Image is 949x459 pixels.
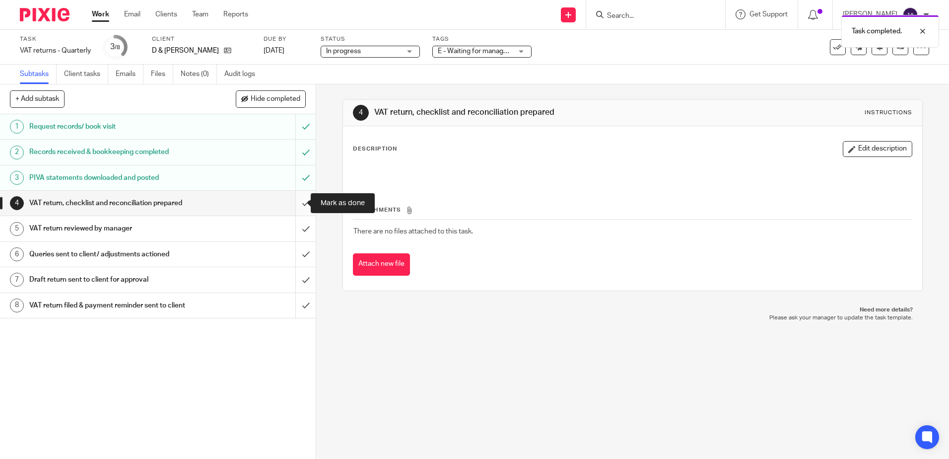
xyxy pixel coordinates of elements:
div: 3 [10,171,24,185]
img: Pixie [20,8,69,21]
label: Due by [264,35,308,43]
a: Team [192,9,208,19]
button: Edit description [843,141,912,157]
button: Attach new file [353,253,410,276]
div: 8 [10,299,24,312]
label: Status [321,35,420,43]
div: 7 [10,273,24,287]
span: There are no files attached to this task. [353,228,473,235]
button: + Add subtask [10,90,65,107]
span: Hide completed [251,95,300,103]
a: Audit logs [224,65,263,84]
span: E - Waiting for manager review/approval [438,48,560,55]
a: Subtasks [20,65,57,84]
a: Client tasks [64,65,108,84]
div: Instructions [865,109,912,117]
p: D & [PERSON_NAME] [152,46,219,56]
div: 1 [10,120,24,134]
div: 4 [10,196,24,210]
p: Need more details? [352,306,912,314]
div: 6 [10,247,24,261]
p: Please ask your manager to update the task template. [352,314,912,322]
p: Task completed. [852,26,902,36]
p: Description [353,145,397,153]
span: [DATE] [264,47,284,54]
a: Notes (0) [181,65,217,84]
div: 2 [10,146,24,159]
div: VAT returns - Quarterly [20,46,91,56]
label: Tags [432,35,532,43]
h1: Queries sent to client/ adjustments actioned [29,247,200,262]
span: Attachments [353,207,401,213]
h1: VAT return filed & payment reminder sent to client [29,298,200,313]
img: svg%3E [902,7,918,23]
div: 3 [110,41,120,53]
label: Task [20,35,91,43]
h1: Draft return sent to client for approval [29,272,200,287]
h1: PIVA statements downloaded and posted [29,170,200,185]
a: Clients [155,9,177,19]
h1: Request records/ book visit [29,119,200,134]
a: Emails [116,65,143,84]
h1: VAT return, checklist and reconciliation prepared [374,107,654,118]
small: /8 [115,45,120,50]
div: 4 [353,105,369,121]
a: Reports [223,9,248,19]
span: In progress [326,48,361,55]
button: Hide completed [236,90,306,107]
a: Email [124,9,140,19]
h1: Records received & bookkeeping completed [29,145,200,159]
h1: VAT return, checklist and reconciliation prepared [29,196,200,211]
a: Files [151,65,173,84]
h1: VAT return reviewed by manager [29,221,200,236]
label: Client [152,35,251,43]
div: 5 [10,222,24,236]
a: Work [92,9,109,19]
